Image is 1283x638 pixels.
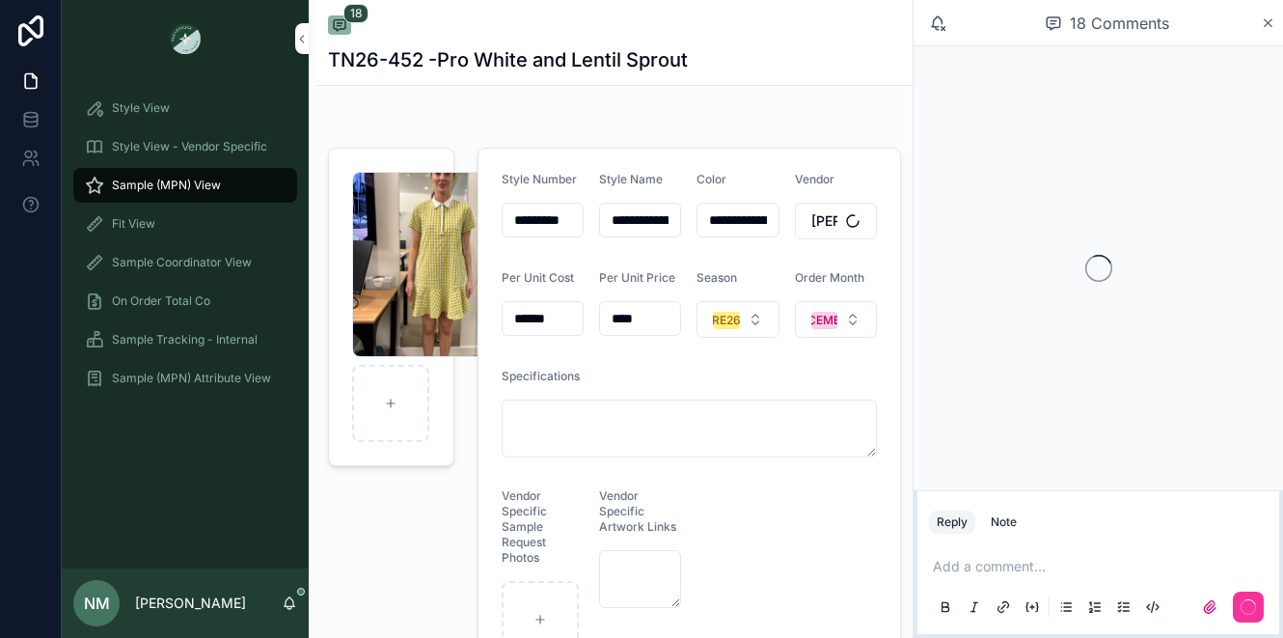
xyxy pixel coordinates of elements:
[328,46,688,73] h1: TN26-452 -Pro White and Lentil Sprout
[73,168,297,203] a: Sample (MPN) View
[73,245,297,280] a: Sample Coordinator View
[795,270,864,285] span: Order Month
[599,488,676,534] span: Vendor Specific Artwork Links
[792,312,856,329] div: DECEMBER
[696,172,726,186] span: Color
[991,514,1017,530] div: Note
[112,332,258,347] span: Sample Tracking - Internal
[712,312,741,329] div: RE26
[84,592,110,615] span: NM
[599,172,663,186] span: Style Name
[696,270,737,285] span: Season
[112,100,170,116] span: Style View
[1070,12,1169,35] span: 18 Comments
[811,211,837,231] span: [PERSON_NAME]
[73,284,297,319] a: On Order Total Co
[135,594,246,613] p: [PERSON_NAME]
[795,203,877,239] button: Select Button
[502,172,577,186] span: Style Number
[343,4,369,23] span: 18
[73,322,297,357] a: Sample Tracking - Internal
[502,270,574,285] span: Per Unit Cost
[62,77,309,421] div: scrollable content
[502,369,580,383] span: Specifications
[795,301,877,338] button: Select Button
[73,91,297,125] a: Style View
[929,511,975,534] button: Reply
[983,511,1024,534] button: Note
[112,371,271,386] span: Sample (MPN) Attribute View
[328,15,351,39] button: 18
[502,488,547,565] span: Vendor Specific Sample Request Photos
[112,178,221,193] span: Sample (MPN) View
[73,129,297,164] a: Style View - Vendor Specific
[696,301,778,338] button: Select Button
[112,293,210,309] span: On Order Total Co
[795,172,834,186] span: Vendor
[112,139,267,154] span: Style View - Vendor Specific
[73,361,297,396] a: Sample (MPN) Attribute View
[599,270,675,285] span: Per Unit Price
[73,207,297,241] a: Fit View
[112,255,252,270] span: Sample Coordinator View
[170,23,201,54] img: App logo
[112,216,155,232] span: Fit View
